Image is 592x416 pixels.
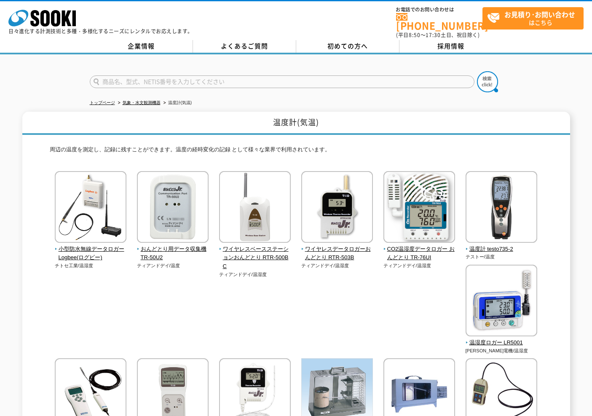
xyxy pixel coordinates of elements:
a: 温度計 testo735-2 [466,237,538,254]
img: ワイヤレスデータロガーおんどとり RTR-503B [301,171,373,245]
p: [PERSON_NAME]電機/温湿度 [466,347,538,354]
a: ワイヤレスデータロガーおんどとり RTR-503B [301,237,373,262]
a: お見積り･お問い合わせはこちら [482,7,584,30]
span: 17:30 [426,31,441,39]
span: 温湿度ロガー LR5001 [466,338,538,347]
a: 温湿度ロガー LR5001 [466,330,538,347]
input: 商品名、型式、NETIS番号を入力してください [90,75,474,88]
span: 小型防水無線データロガー Logbee(ログビー) [55,245,127,263]
p: 日々進化する計測技術と多種・多様化するニーズにレンタルでお応えします。 [8,29,193,34]
a: よくあるご質問 [193,40,296,53]
p: ティアンドデイ/温湿度 [383,262,455,269]
a: おんどとり用データ収集機 TR-50U2 [137,237,209,262]
span: CO2温湿度データロガー おんどとり TR-76UI [383,245,455,263]
img: btn_search.png [477,71,498,92]
p: 周辺の温度を測定し、記録に残すことができます。温度の経時変化の記録 として様々な業界で利用されています。 [50,145,543,158]
img: ワイヤレスベースステーションおんどとり RTR-500BC [219,171,291,245]
a: 気象・水文観測機器 [123,100,161,105]
span: 初めての方へ [327,41,368,51]
a: [PHONE_NUMBER] [396,13,482,30]
p: ティアンドデイ/温湿度 [219,271,291,278]
li: 温度計(気温) [162,99,192,107]
span: はこちら [487,8,583,29]
h1: 温度計(気温) [22,112,570,135]
strong: お見積り･お問い合わせ [504,9,575,19]
img: 温湿度ロガー LR5001 [466,265,537,338]
img: おんどとり用データ収集機 TR-50U2 [137,171,209,245]
img: 温度計 testo735-2 [466,171,537,245]
span: 温度計 testo735-2 [466,245,538,254]
p: テストー/温度 [466,253,538,260]
img: 小型防水無線データロガー Logbee(ログビー) [55,171,126,245]
p: ティアンドデイ/温湿度 [301,262,373,269]
a: CO2温湿度データロガー おんどとり TR-76UI [383,237,455,262]
span: ワイヤレスデータロガーおんどとり RTR-503B [301,245,373,263]
span: ワイヤレスベースステーションおんどとり RTR-500BC [219,245,291,271]
span: 8:50 [409,31,421,39]
a: 企業情報 [90,40,193,53]
p: チトセ工業/温湿度 [55,262,127,269]
a: ワイヤレスベースステーションおんどとり RTR-500BC [219,237,291,271]
a: 採用情報 [399,40,503,53]
span: おんどとり用データ収集機 TR-50U2 [137,245,209,263]
a: 小型防水無線データロガー Logbee(ログビー) [55,237,127,262]
img: CO2温湿度データロガー おんどとり TR-76UI [383,171,455,245]
span: お電話でのお問い合わせは [396,7,482,12]
a: トップページ [90,100,115,105]
span: (平日 ～ 土日、祝日除く) [396,31,479,39]
p: ティアンドデイ/温度 [137,262,209,269]
a: 初めての方へ [296,40,399,53]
